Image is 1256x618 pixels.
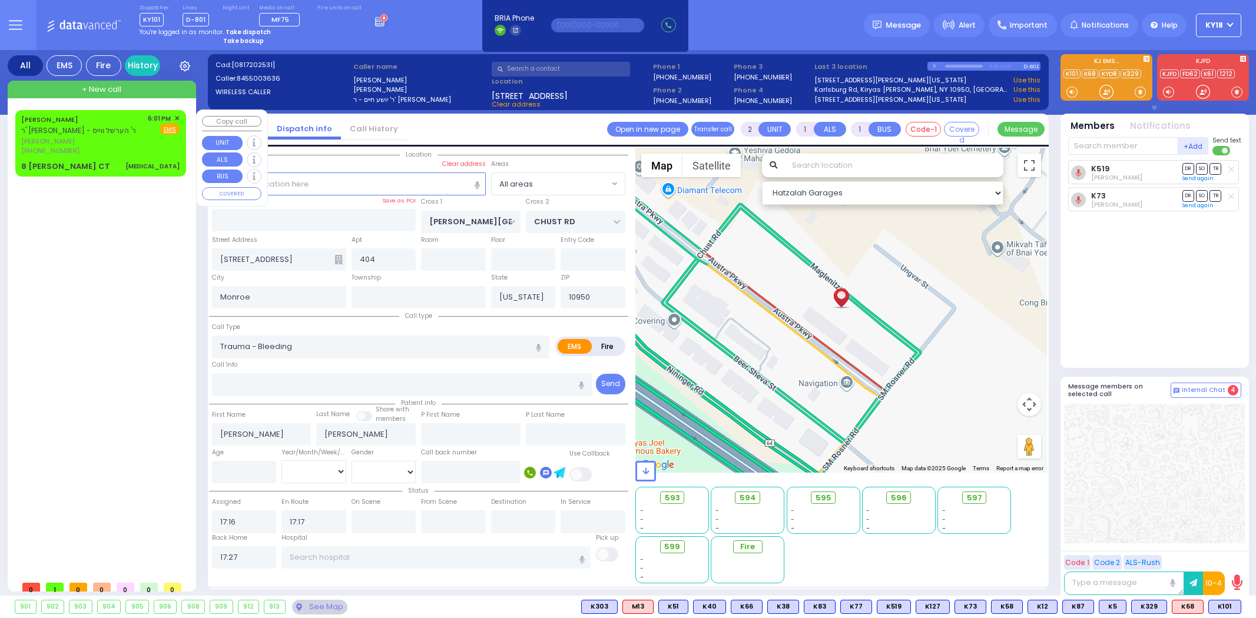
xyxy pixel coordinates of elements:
button: Show satellite imagery [682,154,741,177]
label: Caller: [216,74,350,84]
button: Notifications [1130,119,1191,133]
span: [PHONE_NUMBER] [21,146,79,155]
button: UNIT [202,136,243,150]
div: D-801 [1023,62,1040,71]
small: Share with [376,405,409,414]
div: BLS [581,600,618,614]
button: 10-4 [1203,572,1225,595]
div: ARON JOSEPH SPILLMAN [831,275,851,310]
label: Medic on call [259,5,304,12]
span: Phone 1 [653,62,730,72]
span: Alert [959,20,976,31]
span: D-801 [183,13,209,26]
span: - [640,555,644,564]
span: 8455003636 [237,74,280,83]
span: 0 [117,583,134,592]
span: MF75 [271,15,289,24]
div: BLS [1208,600,1241,614]
div: BLS [731,600,763,614]
div: K303 [581,600,618,614]
label: Age [212,448,224,457]
div: BLS [991,600,1023,614]
input: Search member [1068,137,1178,155]
span: ✕ [174,114,180,124]
span: Notifications [1082,20,1129,31]
label: [PHONE_NUMBER] [653,72,711,81]
a: K519 [1091,164,1110,173]
span: - [715,515,719,524]
span: 0 [164,583,181,592]
button: Internal Chat 4 [1171,383,1241,398]
span: Other building occupants [334,255,343,264]
label: EMS [558,339,592,354]
span: - [640,524,644,533]
div: K519 [877,600,911,614]
div: 8 [PERSON_NAME] CT [21,161,110,172]
label: Floor [491,235,505,245]
div: 912 [238,600,259,613]
label: In Service [561,497,591,507]
img: Google [638,457,677,473]
a: History [125,55,160,76]
span: KY18 [1205,20,1223,31]
strong: Take backup [223,36,264,45]
strong: Take dispatch [226,28,271,36]
span: Location [400,150,438,159]
span: TR [1209,163,1221,174]
span: 0 [93,583,111,592]
div: All [8,55,43,76]
label: Cross 2 [526,197,549,207]
span: members [376,414,406,423]
span: TR [1209,190,1221,201]
img: message.svg [873,21,881,29]
span: Status [402,486,435,495]
span: - [791,506,794,515]
span: 593 [665,492,680,504]
a: [PERSON_NAME] [21,115,78,124]
span: Clear address [492,99,541,109]
span: 4 [1228,385,1238,396]
span: - [791,515,794,524]
button: Code 1 [1064,555,1091,570]
a: Use this [1013,85,1040,95]
span: Send text [1212,136,1241,145]
div: ALS [1172,600,1204,614]
label: From Scene [421,497,457,507]
span: - [640,564,644,573]
div: BLS [1028,600,1058,614]
input: Search location here [212,172,486,195]
a: K101 [1063,69,1081,78]
div: 901 [15,600,36,613]
span: Phone 3 [734,62,810,72]
span: - [715,506,719,515]
span: Pinchas Braun [1091,200,1142,209]
span: All areas [491,172,625,195]
img: Logo [47,18,125,32]
button: COVERED [202,187,261,200]
a: [STREET_ADDRESS][PERSON_NAME][US_STATE] [814,75,966,85]
a: 1212 [1217,69,1235,78]
label: Apt [352,235,362,245]
span: SO [1196,163,1208,174]
div: EMS [47,55,82,76]
div: 909 [210,600,233,613]
div: BLS [693,600,726,614]
label: Destination [491,497,526,507]
div: 902 [42,600,64,613]
label: WIRELESS CALLER [216,87,350,97]
label: Lines [183,5,209,12]
label: En Route [281,497,309,507]
div: 906 [154,600,177,613]
div: K73 [955,600,986,614]
label: [PHONE_NUMBER] [734,96,792,105]
button: Copy call [202,116,261,127]
div: 904 [98,600,121,613]
label: [PHONE_NUMBER] [734,72,792,81]
a: K68 [1082,69,1098,78]
img: comment-alt.png [1174,388,1179,394]
label: Entry Code [561,235,594,245]
button: Transfer call [691,122,734,137]
button: Members [1071,119,1115,133]
a: Send again [1182,202,1214,209]
span: - [640,515,644,524]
